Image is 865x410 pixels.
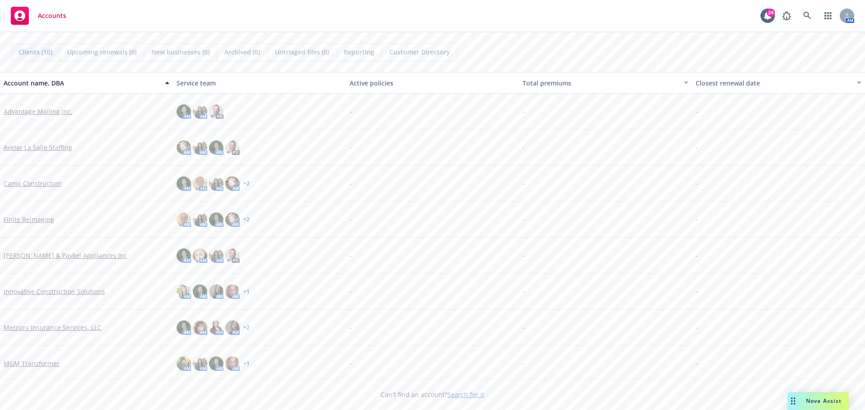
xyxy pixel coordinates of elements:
[177,176,191,191] img: photo
[225,212,240,227] img: photo
[344,47,374,57] span: Reporting
[696,143,698,152] span: -
[225,248,240,263] img: photo
[209,356,223,371] img: photo
[4,323,101,332] a: Mercury Insurance Services, LLC
[243,181,250,186] a: + 2
[381,390,484,399] span: Can't find an account?
[177,212,191,227] img: photo
[4,215,54,224] a: Finite Reimaging
[350,107,352,116] span: -
[177,78,342,88] div: Service team
[275,47,329,57] span: Untriaged files (0)
[224,47,260,57] span: Archived (0)
[177,320,191,335] img: photo
[151,47,209,57] span: New businesses (0)
[523,143,525,152] span: -
[819,7,837,25] a: Switch app
[193,284,207,299] img: photo
[209,284,223,299] img: photo
[38,12,66,19] span: Accounts
[523,179,525,188] span: -
[696,179,698,188] span: -
[209,176,223,191] img: photo
[523,251,525,260] span: -
[523,359,525,368] span: -
[67,47,137,57] span: Upcoming renewals (0)
[696,107,698,116] span: -
[243,289,250,294] a: + 1
[696,287,698,296] span: -
[350,287,352,296] span: -
[193,212,207,227] img: photo
[523,215,525,224] span: -
[209,140,223,155] img: photo
[523,287,525,296] span: -
[350,215,352,224] span: -
[350,359,352,368] span: -
[4,359,59,368] a: MGM Transformer
[350,143,352,152] span: -
[696,251,698,260] span: -
[7,3,70,28] a: Accounts
[696,323,698,332] span: -
[177,356,191,371] img: photo
[806,397,842,405] span: Nova Assist
[209,320,223,335] img: photo
[350,179,352,188] span: -
[350,78,515,88] div: Active policies
[225,356,240,371] img: photo
[225,176,240,191] img: photo
[523,78,678,88] div: Total premiums
[193,104,207,119] img: photo
[209,104,223,119] img: photo
[243,361,250,366] a: + 1
[4,143,72,152] a: Avelar La Salle Staffing
[177,104,191,119] img: photo
[193,140,207,155] img: photo
[692,72,865,94] button: Closest renewal date
[447,390,484,399] a: Search for it
[767,9,775,17] div: 24
[173,72,346,94] button: Service team
[225,140,240,155] img: photo
[696,78,851,88] div: Closest renewal date
[225,284,240,299] img: photo
[788,392,799,410] div: Drag to move
[177,284,191,299] img: photo
[4,251,127,260] a: [PERSON_NAME] & Paykel Appliances Inc
[209,212,223,227] img: photo
[193,176,207,191] img: photo
[696,359,698,368] span: -
[4,107,73,116] a: Advantage Mailing Inc.
[18,47,52,57] span: Clients (10)
[193,320,207,335] img: photo
[243,325,250,330] a: + 2
[4,179,62,188] a: Camp Construction
[243,217,250,222] a: + 2
[519,72,692,94] button: Total premiums
[389,47,450,57] span: Customer Directory
[209,248,223,263] img: photo
[193,248,207,263] img: photo
[523,107,525,116] span: -
[696,215,698,224] span: -
[177,248,191,263] img: photo
[4,78,159,88] div: Account name, DBA
[346,72,519,94] button: Active policies
[523,323,525,332] span: -
[788,392,849,410] button: Nova Assist
[350,251,352,260] span: -
[177,140,191,155] img: photo
[193,356,207,371] img: photo
[778,7,796,25] a: Report a Bug
[350,323,352,332] span: -
[798,7,816,25] a: Search
[225,320,240,335] img: photo
[4,287,105,296] a: Innovative Construction Solutions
